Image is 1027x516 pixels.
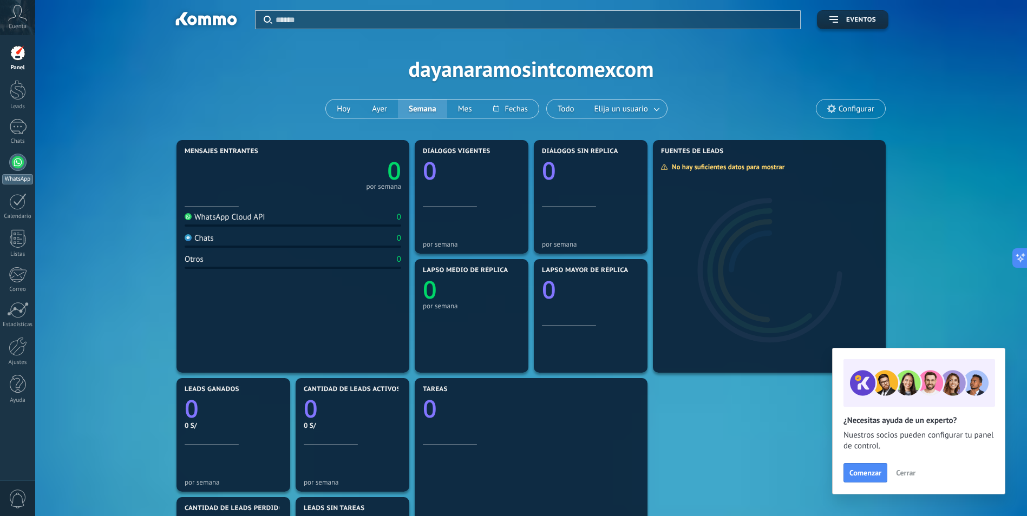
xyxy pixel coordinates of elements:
text: 0 [185,392,199,425]
text: 0 [387,154,401,187]
button: Semana [398,100,447,118]
text: 0 [423,273,437,306]
span: Fuentes de leads [661,148,724,155]
div: 0 [397,233,401,243]
span: Cantidad de leads activos [304,386,401,393]
div: Estadísticas [2,321,34,328]
span: Diálogos sin réplica [542,148,618,155]
button: Fechas [482,100,538,118]
span: Cantidad de leads perdidos [185,505,287,512]
div: Chats [2,138,34,145]
img: Chats [185,234,192,241]
div: por semana [423,240,520,248]
span: Configurar [839,104,874,114]
button: Eventos [817,10,888,29]
div: por semana [366,184,401,189]
span: Leads ganados [185,386,239,393]
div: Correo [2,286,34,293]
div: por semana [185,478,282,486]
div: por semana [423,302,520,310]
div: por semana [304,478,401,486]
span: Cuenta [9,23,27,30]
span: Nuestros socios pueden configurar tu panel de control. [843,430,994,452]
div: Ayuda [2,397,34,404]
div: Otros [185,254,204,264]
h2: ¿Necesitas ayuda de un experto? [843,415,994,426]
button: Hoy [326,100,361,118]
span: Lapso medio de réplica [423,267,508,274]
button: Todo [547,100,585,118]
div: 0 [397,254,401,264]
span: Elija un usuario [592,102,650,116]
span: Tareas [423,386,448,393]
span: Diálogos vigentes [423,148,490,155]
text: 0 [423,392,437,425]
a: 0 [293,154,401,187]
div: Ajustes [2,359,34,366]
div: WhatsApp [2,174,33,184]
div: Panel [2,64,34,71]
div: por semana [542,240,639,248]
a: 0 [423,392,639,425]
button: Cerrar [891,465,920,481]
span: Comenzar [849,469,881,477]
div: Leads [2,103,34,110]
span: Eventos [846,16,876,24]
div: 0 S/ [185,421,282,430]
img: WhatsApp Cloud API [185,213,192,220]
div: 0 S/ [304,421,401,430]
button: Ayer [361,100,398,118]
text: 0 [542,273,556,306]
button: Mes [447,100,483,118]
div: WhatsApp Cloud API [185,212,265,222]
text: 0 [423,154,437,187]
button: Elija un usuario [585,100,667,118]
span: Lapso mayor de réplica [542,267,628,274]
div: Chats [185,233,214,243]
div: 0 [397,212,401,222]
a: 0 [185,392,282,425]
div: Calendario [2,213,34,220]
button: Comenzar [843,463,887,482]
span: Cerrar [896,469,915,477]
text: 0 [304,392,318,425]
div: Listas [2,251,34,258]
span: Leads sin tareas [304,505,364,512]
span: Mensajes entrantes [185,148,258,155]
text: 0 [542,154,556,187]
div: No hay suficientes datos para mostrar [660,162,792,171]
a: 0 [304,392,401,425]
